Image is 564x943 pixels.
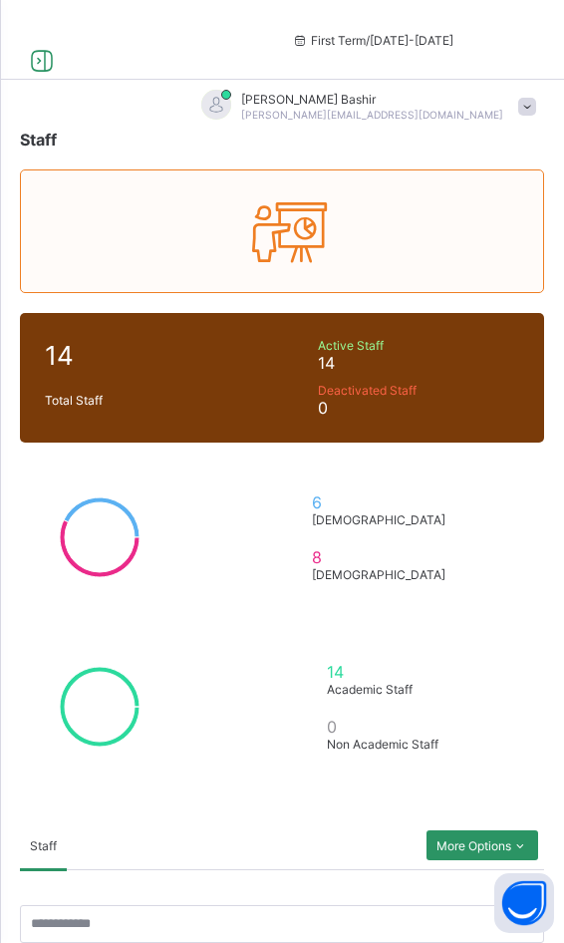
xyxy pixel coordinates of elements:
span: 14 [318,353,519,373]
span: 14 [45,340,308,371]
span: 0 [318,398,519,418]
span: 14 [327,662,519,682]
span: 6 [312,492,519,512]
span: [DEMOGRAPHIC_DATA] [312,512,519,527]
span: Non Academic Staff [327,737,519,752]
button: Open asap [494,873,554,933]
span: 0 [327,717,519,737]
span: More Options [436,838,528,853]
span: [PERSON_NAME] Bashir [241,92,503,107]
span: Academic Staff [327,682,519,697]
div: Total Staff [40,388,313,413]
span: Deactivated Staff [318,383,519,398]
span: Staff [30,838,57,853]
span: session/term information [291,33,453,48]
div: HamidBashir [181,90,546,123]
span: 8 [312,547,519,567]
span: Staff [20,130,57,150]
span: [PERSON_NAME][EMAIL_ADDRESS][DOMAIN_NAME] [241,109,503,121]
span: [DEMOGRAPHIC_DATA] [312,567,519,582]
span: Active Staff [318,338,519,353]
